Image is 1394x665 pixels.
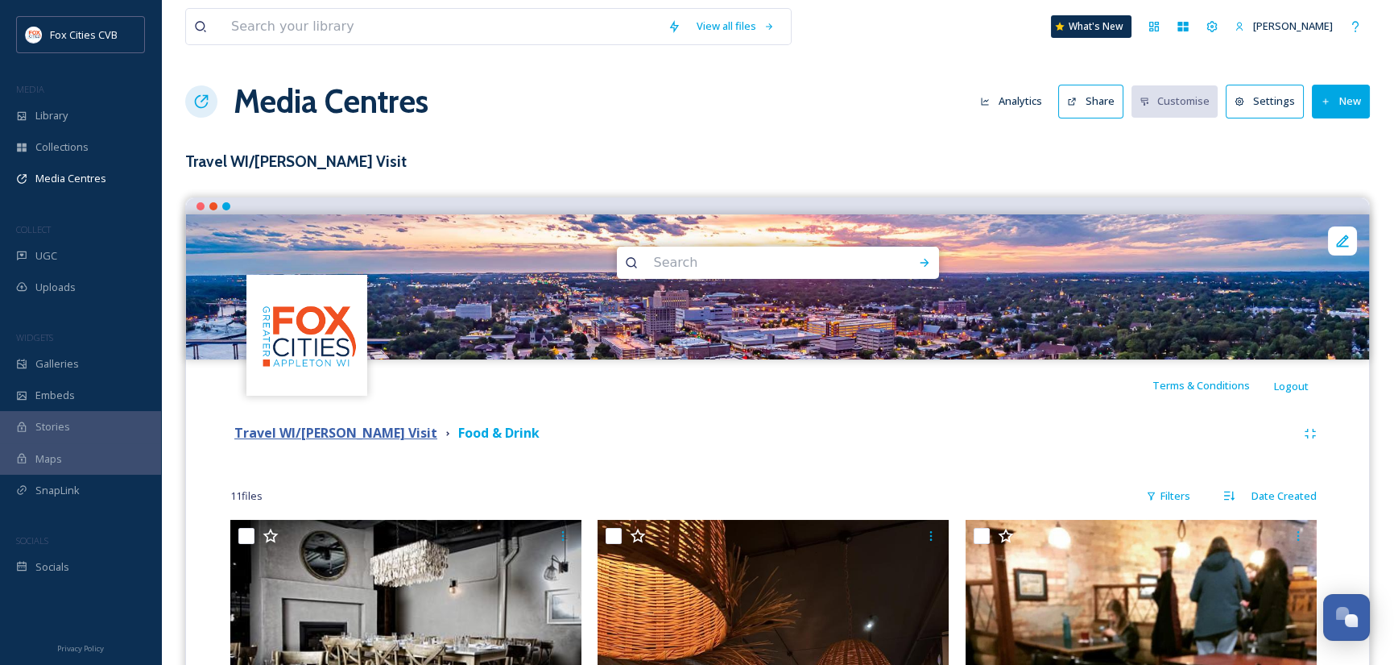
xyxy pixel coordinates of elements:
[35,451,62,467] span: Maps
[646,245,867,281] input: Search
[16,534,48,547] span: SOCIALS
[1152,376,1274,395] a: Terms & Conditions
[1226,85,1312,118] a: Settings
[26,27,42,43] img: images.png
[1131,85,1218,117] button: Customise
[1138,480,1198,512] div: Filters
[35,248,57,264] span: UGC
[1226,85,1304,118] button: Settings
[16,331,53,343] span: WIDGETS
[689,10,783,42] a: View all files
[1152,378,1250,393] span: Terms & Conditions
[1226,10,1341,42] a: [PERSON_NAME]
[35,559,69,575] span: Socials
[35,280,76,295] span: Uploads
[249,276,366,393] img: images.png
[1243,480,1325,512] div: Date Created
[35,108,68,123] span: Library
[1323,594,1370,641] button: Open Chat
[35,419,70,434] span: Stories
[57,638,104,657] a: Privacy Policy
[230,488,263,504] span: 11 file s
[1312,85,1370,118] button: New
[1253,19,1333,33] span: [PERSON_NAME]
[234,424,437,442] strong: Travel WI/[PERSON_NAME] Visit
[35,388,75,403] span: Embeds
[185,150,1370,173] h3: Travel WI/[PERSON_NAME] Visit
[16,223,51,235] span: COLLECT
[50,27,118,42] span: Fox Cities CVB
[35,171,106,186] span: Media Centres
[35,139,89,155] span: Collections
[972,85,1058,117] a: Analytics
[234,77,428,126] a: Media Centres
[223,9,660,44] input: Search your library
[57,643,104,654] span: Privacy Policy
[35,483,80,498] span: SnapLink
[16,83,44,95] span: MEDIA
[186,214,1369,360] img: appleton-drone-sunset-graham-images-001-web.jpg
[972,85,1050,117] button: Analytics
[1058,85,1123,118] button: Share
[35,356,79,372] span: Galleries
[1131,85,1226,117] a: Customise
[1274,379,1309,393] span: Logout
[458,424,540,442] strong: Food & Drink
[1051,15,1131,38] a: What's New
